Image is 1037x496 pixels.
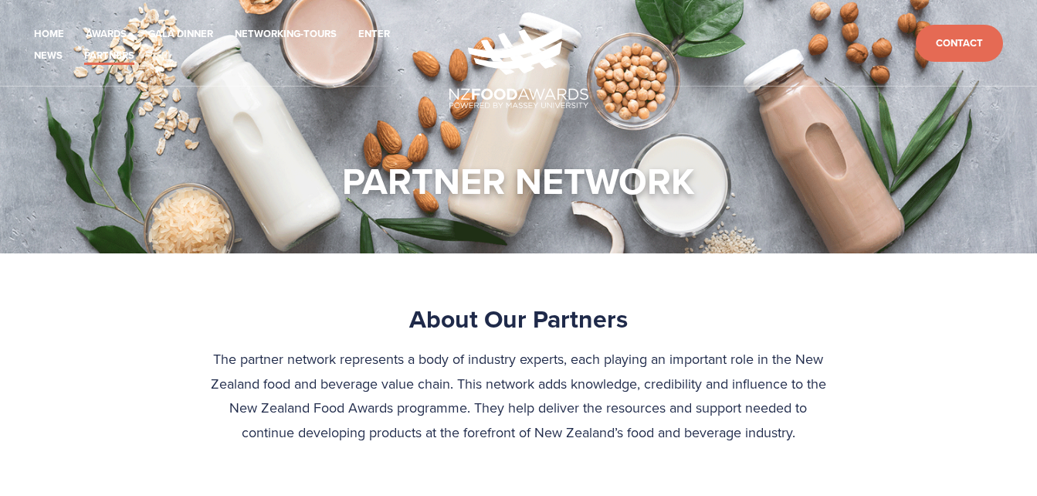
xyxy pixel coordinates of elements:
a: Home [34,25,64,43]
a: Partners [84,47,134,65]
p: The partner network represents a body of industry experts, each playing an important role in the ... [210,347,827,444]
a: Awards [86,25,127,43]
strong: About Our Partners [409,301,628,337]
a: Enter [358,25,390,43]
h1: PARTNER NETWORK [342,158,695,204]
a: Contact [916,25,1003,63]
a: Gala Dinner [148,25,213,43]
a: News [34,47,63,65]
a: Networking-Tours [235,25,337,43]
